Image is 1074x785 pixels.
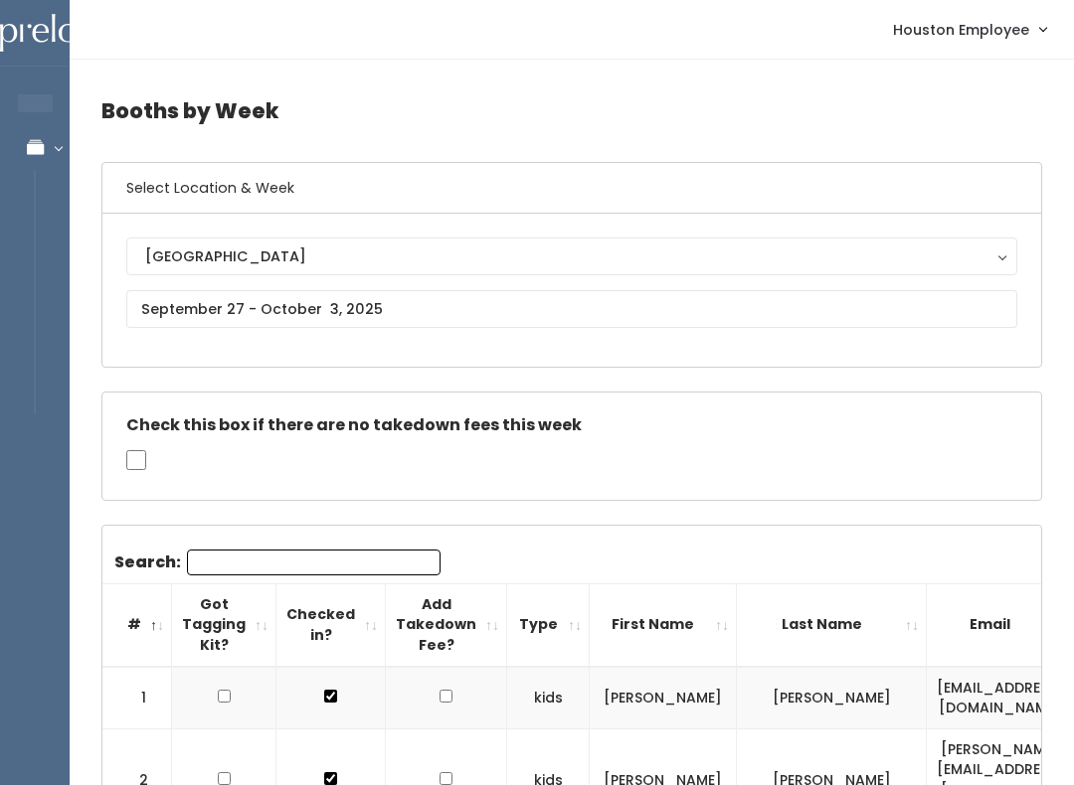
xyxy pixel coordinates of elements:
th: Checked in?: activate to sort column ascending [276,583,386,666]
input: Search: [187,549,441,575]
input: September 27 - October 3, 2025 [126,290,1017,328]
th: Add Takedown Fee?: activate to sort column ascending [386,583,507,666]
th: Type: activate to sort column ascending [507,583,590,666]
td: [EMAIL_ADDRESS][DOMAIN_NAME] [927,667,1074,729]
th: Email: activate to sort column ascending [927,583,1074,666]
th: Last Name: activate to sort column ascending [737,583,927,666]
th: Got Tagging Kit?: activate to sort column ascending [172,583,276,666]
td: kids [507,667,590,729]
th: First Name: activate to sort column ascending [590,583,737,666]
td: 1 [102,667,172,729]
td: [PERSON_NAME] [590,667,737,729]
a: Houston Employee [873,8,1066,51]
h4: Booths by Week [101,83,1042,138]
th: #: activate to sort column descending [102,583,172,666]
td: [PERSON_NAME] [737,667,927,729]
label: Search: [114,549,441,575]
span: Houston Employee [893,19,1029,41]
h5: Check this box if there are no takedown fees this week [126,416,1017,434]
div: [GEOGRAPHIC_DATA] [145,245,998,267]
h6: Select Location & Week [102,163,1041,214]
button: [GEOGRAPHIC_DATA] [126,237,1017,275]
